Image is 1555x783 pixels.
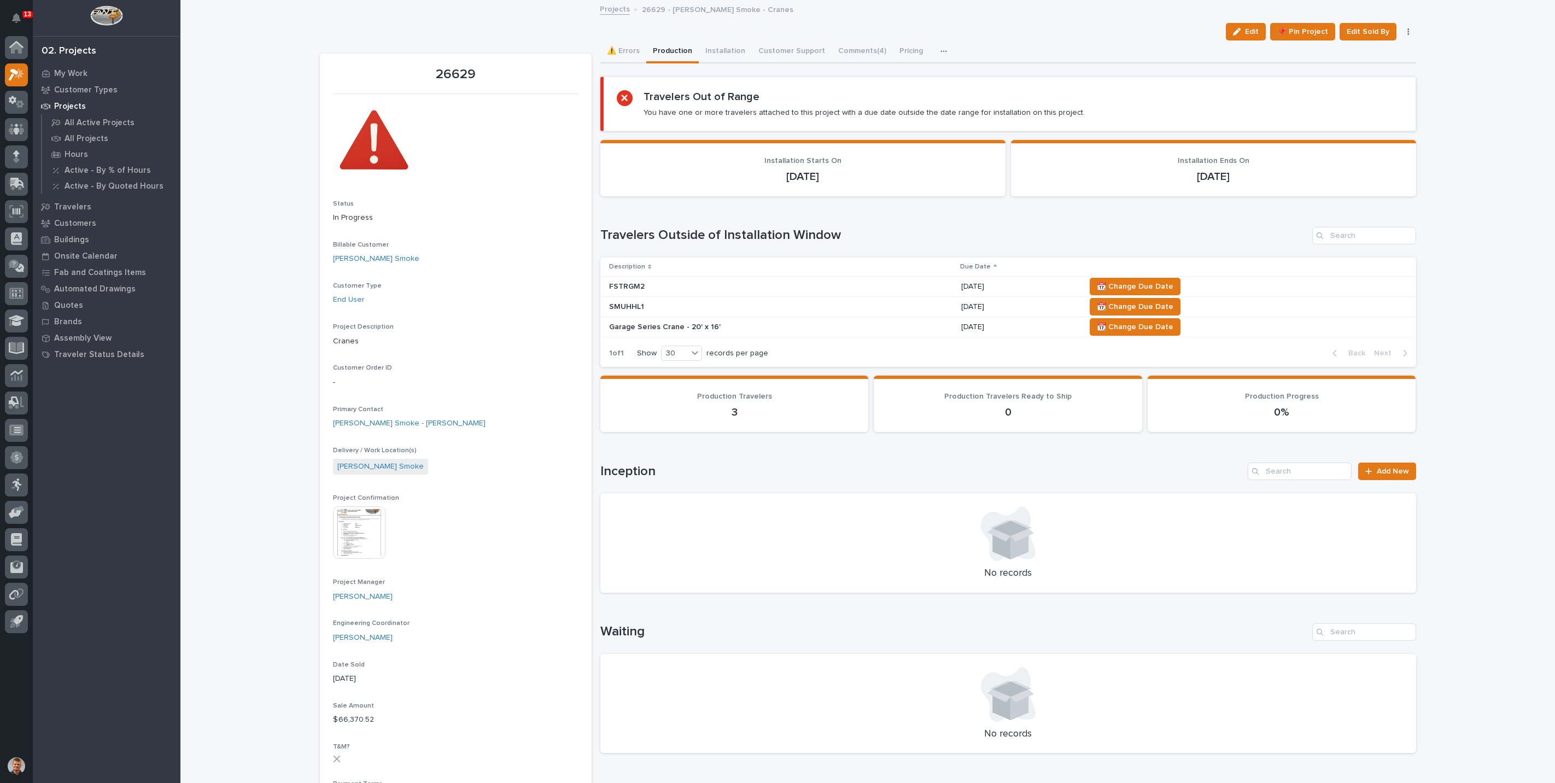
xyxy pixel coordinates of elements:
[961,282,1077,291] p: [DATE]
[1090,278,1180,295] button: 📆 Change Due Date
[33,313,180,330] a: Brands
[333,591,393,603] a: [PERSON_NAME]
[600,297,1416,317] tr: SMUHHL1[DATE]📆 Change Due Date
[887,406,1129,419] p: 0
[90,5,122,26] img: Workspace Logo
[54,252,118,261] p: Onsite Calendar
[5,7,28,30] button: Notifications
[54,85,118,95] p: Customer Types
[1248,463,1352,480] div: Search
[1358,463,1416,480] a: Add New
[333,253,419,265] a: [PERSON_NAME] Smoke
[333,101,415,183] img: mwGODj2XojJamSVHuin-0v_xDN7qc3r6quzlnXI-FHM
[333,620,410,627] span: Engineering Coordinator
[333,336,578,347] p: Cranes
[1097,280,1173,293] span: 📆 Change Due Date
[333,418,486,429] a: [PERSON_NAME] Smoke - [PERSON_NAME]
[1090,318,1180,336] button: 📆 Change Due Date
[609,323,800,332] p: Garage Series Crane - 20' x 16'
[1161,406,1403,419] p: 0%
[644,108,1085,118] p: You have one or more travelers attached to this project with a due date outside the date range fo...
[54,334,112,343] p: Assembly View
[14,13,28,31] div: Notifications13
[42,147,180,162] a: Hours
[333,406,383,413] span: Primary Contact
[33,297,180,313] a: Quotes
[333,673,578,685] p: [DATE]
[65,182,163,191] p: Active - By Quoted Hours
[1377,468,1409,475] span: Add New
[33,264,180,281] a: Fab and Coatings Items
[24,10,31,18] p: 13
[65,134,108,144] p: All Projects
[54,268,146,278] p: Fab and Coatings Items
[42,45,96,57] div: 02. Projects
[333,67,578,83] p: 26629
[333,324,394,330] span: Project Description
[1090,298,1180,315] button: 📆 Change Due Date
[333,744,350,750] span: T&M?
[333,495,399,501] span: Project Confirmation
[1340,23,1396,40] button: Edit Sold By
[960,261,991,273] p: Due Date
[33,330,180,346] a: Assembly View
[54,350,144,360] p: Traveler Status Details
[961,323,1077,332] p: [DATE]
[662,348,688,359] div: 30
[609,302,800,312] p: SMUHHL1
[33,65,180,81] a: My Work
[600,40,646,63] button: ⚠️ Errors
[697,393,772,400] span: Production Travelers
[613,568,1403,580] p: No records
[1097,320,1173,334] span: 📆 Change Due Date
[33,281,180,297] a: Automated Drawings
[333,714,578,726] p: $ 66,370.52
[33,98,180,114] a: Projects
[1324,348,1370,358] button: Back
[944,393,1072,400] span: Production Travelers Ready to Ship
[1178,157,1249,165] span: Installation Ends On
[609,282,800,291] p: FSTRGM2
[600,464,1244,480] h1: Inception
[1374,348,1398,358] span: Next
[1312,623,1416,641] input: Search
[54,235,89,245] p: Buildings
[33,81,180,98] a: Customer Types
[1312,227,1416,244] input: Search
[613,170,992,183] p: [DATE]
[1024,170,1403,183] p: [DATE]
[1270,23,1335,40] button: 📌 Pin Project
[764,157,841,165] span: Installation Starts On
[646,40,699,63] button: Production
[54,219,96,229] p: Customers
[1342,348,1365,358] span: Back
[33,215,180,231] a: Customers
[699,40,752,63] button: Installation
[333,294,365,306] a: End User
[65,118,135,128] p: All Active Projects
[893,40,930,63] button: Pricing
[1370,348,1416,358] button: Next
[33,198,180,215] a: Travelers
[33,346,180,363] a: Traveler Status Details
[333,212,578,224] p: In Progress
[644,90,759,103] h2: Travelers Out of Range
[333,703,374,709] span: Sale Amount
[333,201,354,207] span: Status
[333,632,393,644] a: [PERSON_NAME]
[54,202,91,212] p: Travelers
[65,166,151,176] p: Active - By % of Hours
[333,579,385,586] span: Project Manager
[33,231,180,248] a: Buildings
[642,3,793,15] p: 26629 - [PERSON_NAME] Smoke - Cranes
[54,102,86,112] p: Projects
[54,301,83,311] p: Quotes
[1277,25,1328,38] span: 📌 Pin Project
[333,662,365,668] span: Date Sold
[333,283,382,289] span: Customer Type
[333,242,389,248] span: Billable Customer
[333,447,417,454] span: Delivery / Work Location(s)
[832,40,893,63] button: Comments (4)
[600,227,1308,243] h1: Travelers Outside of Installation Window
[1245,27,1259,37] span: Edit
